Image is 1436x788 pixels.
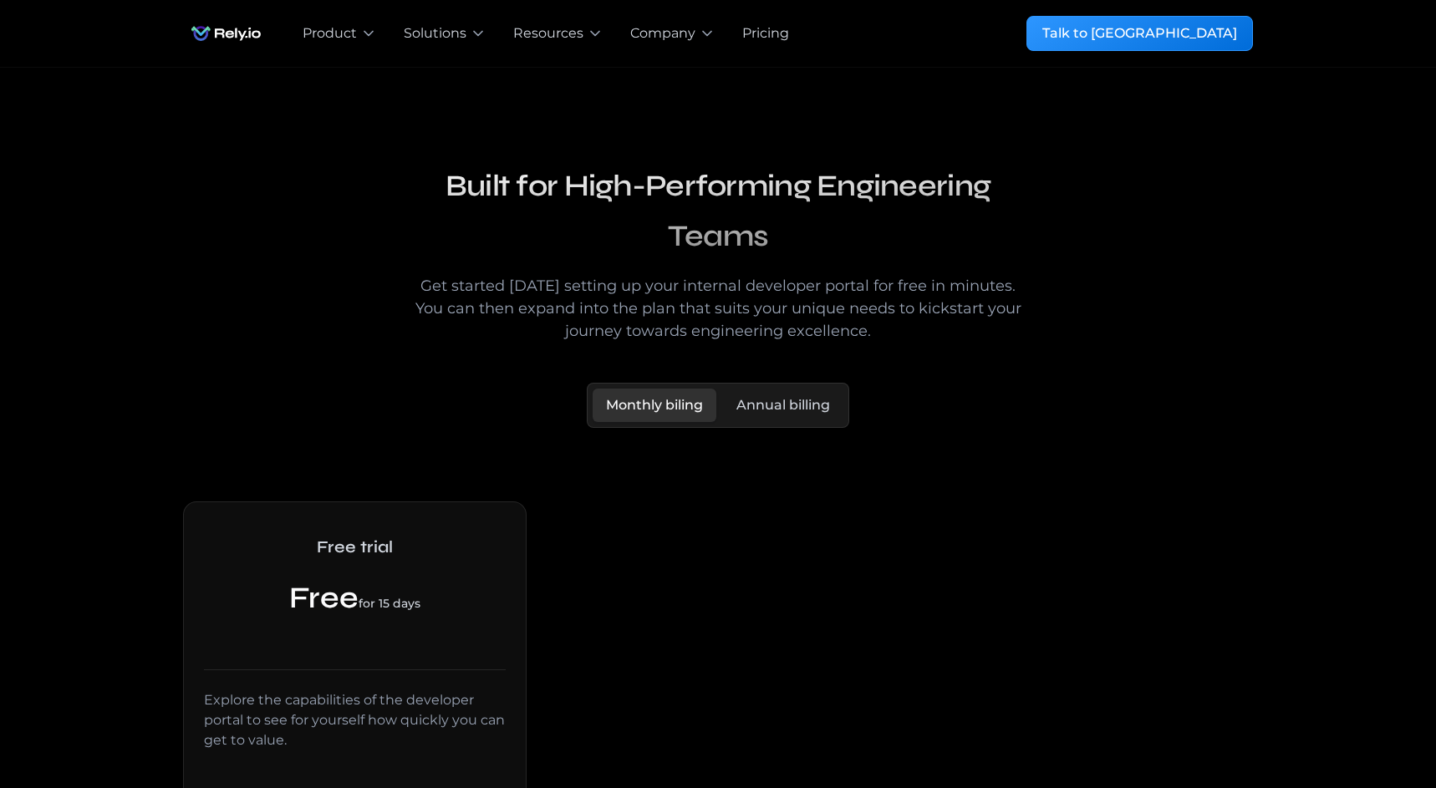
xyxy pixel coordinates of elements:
[1026,16,1253,51] a: Talk to [GEOGRAPHIC_DATA]
[742,23,789,43] a: Pricing
[630,23,695,43] div: Company
[1042,23,1237,43] div: Talk to [GEOGRAPHIC_DATA]
[359,596,420,611] span: for 15 days
[397,161,1039,262] h2: Built for High-Performing Engineering Teams
[303,23,357,43] div: Product
[404,23,466,43] div: Solutions
[736,395,830,415] div: Annual billing
[204,690,506,750] div: Explore the capabilities of the developer portal to see for yourself how quickly you can get to v...
[204,522,506,572] h2: Free trial
[183,17,269,50] img: Rely.io logo
[606,395,703,415] div: Monthly biling
[204,579,506,618] div: Free
[513,23,583,43] div: Resources
[397,275,1039,343] div: Get started [DATE] setting up your internal developer portal for free in minutes. You can then ex...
